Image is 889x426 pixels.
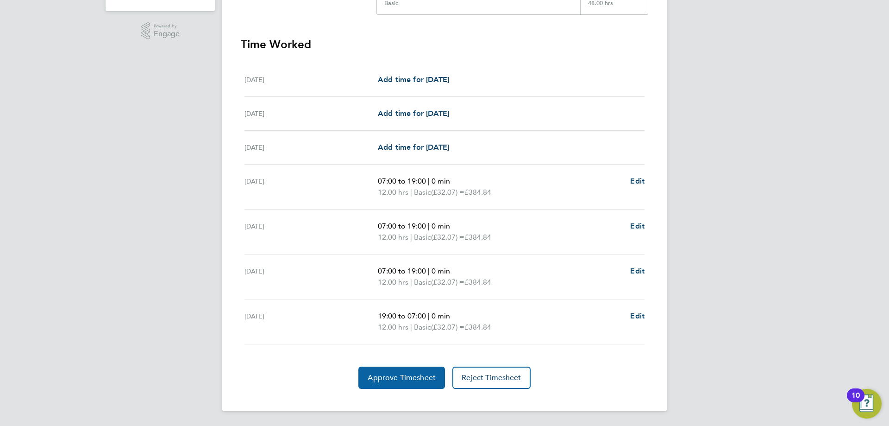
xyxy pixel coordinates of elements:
[378,323,408,331] span: 12.00 hrs
[410,233,412,242] span: |
[464,233,491,242] span: £384.84
[378,109,449,118] span: Add time for [DATE]
[630,177,645,185] span: Edit
[378,177,426,185] span: 07:00 to 19:00
[432,312,450,320] span: 0 min
[464,278,491,286] span: £384.84
[378,143,449,152] span: Add time for [DATE]
[630,267,645,275] span: Edit
[428,222,430,230] span: |
[378,74,449,85] a: Add time for [DATE]
[244,74,378,85] div: [DATE]
[414,232,431,243] span: Basic
[378,108,449,119] a: Add time for [DATE]
[378,75,449,84] span: Add time for [DATE]
[358,367,445,389] button: Approve Timesheet
[244,221,378,243] div: [DATE]
[431,323,464,331] span: (£32.07) =
[244,266,378,288] div: [DATE]
[378,233,408,242] span: 12.00 hrs
[414,277,431,288] span: Basic
[428,177,430,185] span: |
[368,373,436,382] span: Approve Timesheet
[410,278,412,286] span: |
[378,312,426,320] span: 19:00 to 07:00
[410,188,412,197] span: |
[410,323,412,331] span: |
[414,322,431,333] span: Basic
[154,30,180,38] span: Engage
[630,266,645,277] a: Edit
[432,222,450,230] span: 0 min
[851,395,860,407] div: 10
[630,222,645,230] span: Edit
[432,267,450,275] span: 0 min
[452,367,531,389] button: Reject Timesheet
[464,323,491,331] span: £384.84
[428,267,430,275] span: |
[244,142,378,153] div: [DATE]
[244,108,378,119] div: [DATE]
[630,221,645,232] a: Edit
[852,389,882,419] button: Open Resource Center, 10 new notifications
[630,311,645,322] a: Edit
[414,187,431,198] span: Basic
[244,176,378,198] div: [DATE]
[378,222,426,230] span: 07:00 to 19:00
[378,142,449,153] a: Add time for [DATE]
[431,188,464,197] span: (£32.07) =
[378,188,408,197] span: 12.00 hrs
[431,278,464,286] span: (£32.07) =
[241,37,648,52] h3: Time Worked
[378,278,408,286] span: 12.00 hrs
[464,188,491,197] span: £384.84
[154,22,180,30] span: Powered by
[432,177,450,185] span: 0 min
[428,312,430,320] span: |
[630,312,645,320] span: Edit
[244,311,378,333] div: [DATE]
[141,22,180,40] a: Powered byEngage
[431,233,464,242] span: (£32.07) =
[630,176,645,187] a: Edit
[378,267,426,275] span: 07:00 to 19:00
[462,373,521,382] span: Reject Timesheet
